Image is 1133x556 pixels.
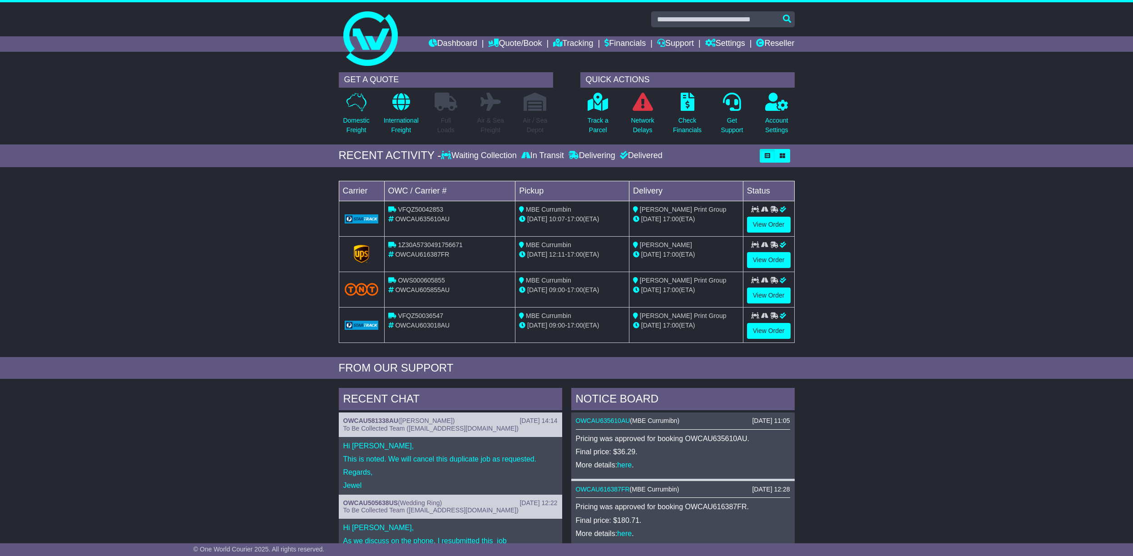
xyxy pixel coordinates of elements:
[549,251,565,258] span: 12:11
[383,92,419,140] a: InternationalFreight
[519,321,625,330] div: - (ETA)
[549,215,565,223] span: 10:07
[641,215,661,223] span: [DATE]
[343,499,398,506] a: OWCAU505638US
[617,461,632,469] a: here
[519,151,566,161] div: In Transit
[398,312,443,319] span: VFQZ50036547
[663,215,679,223] span: 17:00
[395,215,450,223] span: OWCAU635610AU
[429,36,477,52] a: Dashboard
[617,530,632,537] a: here
[527,251,547,258] span: [DATE]
[193,546,325,553] span: © One World Courier 2025. All rights reserved.
[576,447,790,456] p: Final price: $36.29.
[752,486,790,493] div: [DATE] 12:28
[640,277,727,284] span: [PERSON_NAME] Print Group
[588,116,609,135] p: Track a Parcel
[576,486,790,493] div: ( )
[343,523,558,532] p: Hi [PERSON_NAME],
[343,455,558,463] p: This is noted. We will cancel this duplicate job as requested.
[631,116,654,135] p: Network Delays
[567,322,583,329] span: 17:00
[587,92,609,140] a: Track aParcel
[339,72,553,88] div: GET A QUOTE
[398,277,445,284] span: OWS000605855
[519,417,557,425] div: [DATE] 14:14
[527,286,547,293] span: [DATE]
[633,214,739,224] div: (ETA)
[343,116,369,135] p: Domestic Freight
[632,486,677,493] span: MBE Currumbin
[435,116,457,135] p: Full Loads
[339,362,795,375] div: FROM OUR SUPPORT
[384,181,515,201] td: OWC / Carrier #
[576,461,790,469] p: More details: .
[567,286,583,293] span: 17:00
[641,251,661,258] span: [DATE]
[343,417,398,424] a: OWCAU581338AU
[549,322,565,329] span: 09:00
[576,486,630,493] a: OWCAU616387FR
[354,245,369,263] img: GetCarrierServiceLogo
[343,425,519,432] span: To Be Collected Team ([EMAIL_ADDRESS][DOMAIN_NAME])
[673,92,702,140] a: CheckFinancials
[765,116,788,135] p: Account Settings
[395,286,450,293] span: OWCAU605855AU
[526,277,571,284] span: MBE Currumbin
[640,312,727,319] span: [PERSON_NAME] Print Group
[576,516,790,525] p: Final price: $180.71.
[384,116,419,135] p: International Freight
[527,322,547,329] span: [DATE]
[633,250,739,259] div: (ETA)
[657,36,694,52] a: Support
[630,92,654,140] a: NetworkDelays
[519,285,625,295] div: - (ETA)
[721,116,743,135] p: Get Support
[747,217,791,233] a: View Order
[395,322,450,329] span: OWCAU603018AU
[519,499,557,507] div: [DATE] 12:22
[527,215,547,223] span: [DATE]
[339,388,562,412] div: RECENT CHAT
[576,502,790,511] p: Pricing was approved for booking OWCAU616387FR.
[400,499,440,506] span: Wedding Ring
[576,434,790,443] p: Pricing was approved for booking OWCAU635610AU.
[343,506,519,514] span: To Be Collected Team ([EMAIL_ADDRESS][DOMAIN_NAME])
[343,481,558,490] p: Jewel
[640,206,727,213] span: [PERSON_NAME] Print Group
[743,181,794,201] td: Status
[395,251,449,258] span: OWCAU616387FR
[523,116,548,135] p: Air / Sea Depot
[345,214,379,223] img: GetCarrierServiceLogo
[640,241,692,248] span: [PERSON_NAME]
[526,241,571,248] span: MBE Currumbin
[576,417,790,425] div: ( )
[519,250,625,259] div: - (ETA)
[629,181,743,201] td: Delivery
[343,417,558,425] div: ( )
[441,151,519,161] div: Waiting Collection
[765,92,789,140] a: AccountSettings
[747,252,791,268] a: View Order
[663,286,679,293] span: 17:00
[519,214,625,224] div: - (ETA)
[641,286,661,293] span: [DATE]
[345,321,379,330] img: GetCarrierServiceLogo
[752,417,790,425] div: [DATE] 11:05
[343,442,558,450] p: Hi [PERSON_NAME],
[342,92,370,140] a: DomesticFreight
[515,181,629,201] td: Pickup
[398,206,443,213] span: VFQZ50042853
[488,36,542,52] a: Quote/Book
[567,251,583,258] span: 17:00
[345,283,379,295] img: TNT_Domestic.png
[343,468,558,477] p: Regards,
[526,206,571,213] span: MBE Currumbin
[339,181,384,201] td: Carrier
[576,529,790,538] p: More details: .
[747,323,791,339] a: View Order
[756,36,794,52] a: Reseller
[663,322,679,329] span: 17:00
[632,417,678,424] span: MBE Currumibn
